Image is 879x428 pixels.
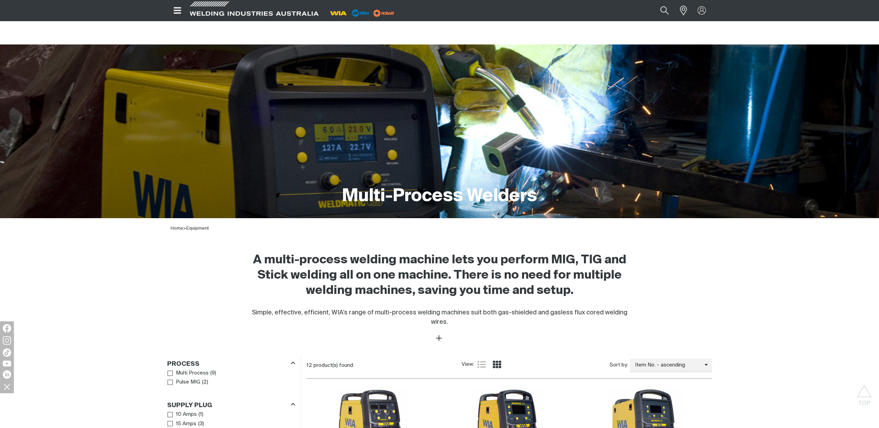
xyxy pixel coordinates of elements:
[1,381,13,393] img: hide socials
[610,361,628,369] span: Sort by:
[168,378,201,387] a: Pulse MIG
[176,369,209,377] span: Multi Process
[3,370,11,379] img: LinkedIn
[3,361,11,367] img: YouTube
[198,420,204,428] span: ( 3 )
[371,8,397,18] img: miller
[462,361,474,369] span: View:
[167,402,212,410] h3: Supply Plug
[210,369,216,377] span: ( 9 )
[176,378,200,386] span: Pulse MIG
[176,411,197,419] span: 10 Amps
[167,400,295,410] div: Supply Plug
[167,360,200,368] h3: Process
[856,385,872,400] button: Scroll to top
[307,356,712,374] section: Product list controls
[342,185,537,208] h1: Multi-Process Welders
[3,348,11,357] img: TikTok
[176,420,196,428] span: 15 Amps
[202,378,208,386] span: ( 2 )
[168,369,295,387] ul: Process
[252,310,627,325] span: Simple, effective, efficient, WIA’s range of multi-process welding machines suit both gas-shielde...
[653,3,676,18] button: Search products
[3,324,11,332] img: Facebook
[314,363,353,368] span: product(s) found
[198,411,203,419] span: ( 1 )
[307,362,462,369] div: 12
[478,360,486,369] a: List view
[644,3,676,18] input: Product name or item number...
[371,10,397,16] a: miller
[168,410,197,419] a: 10 Amps
[167,359,295,368] div: Process
[3,336,11,345] img: Instagram
[630,361,705,369] span: Item No. - ascending
[186,226,209,231] a: Equipment
[183,226,186,231] span: >
[171,226,183,231] a: Home
[168,369,209,378] a: Multi Process
[244,253,636,298] h2: A multi-process welding machine lets you perform MIG, TIG and Stick welding all on one machine. T...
